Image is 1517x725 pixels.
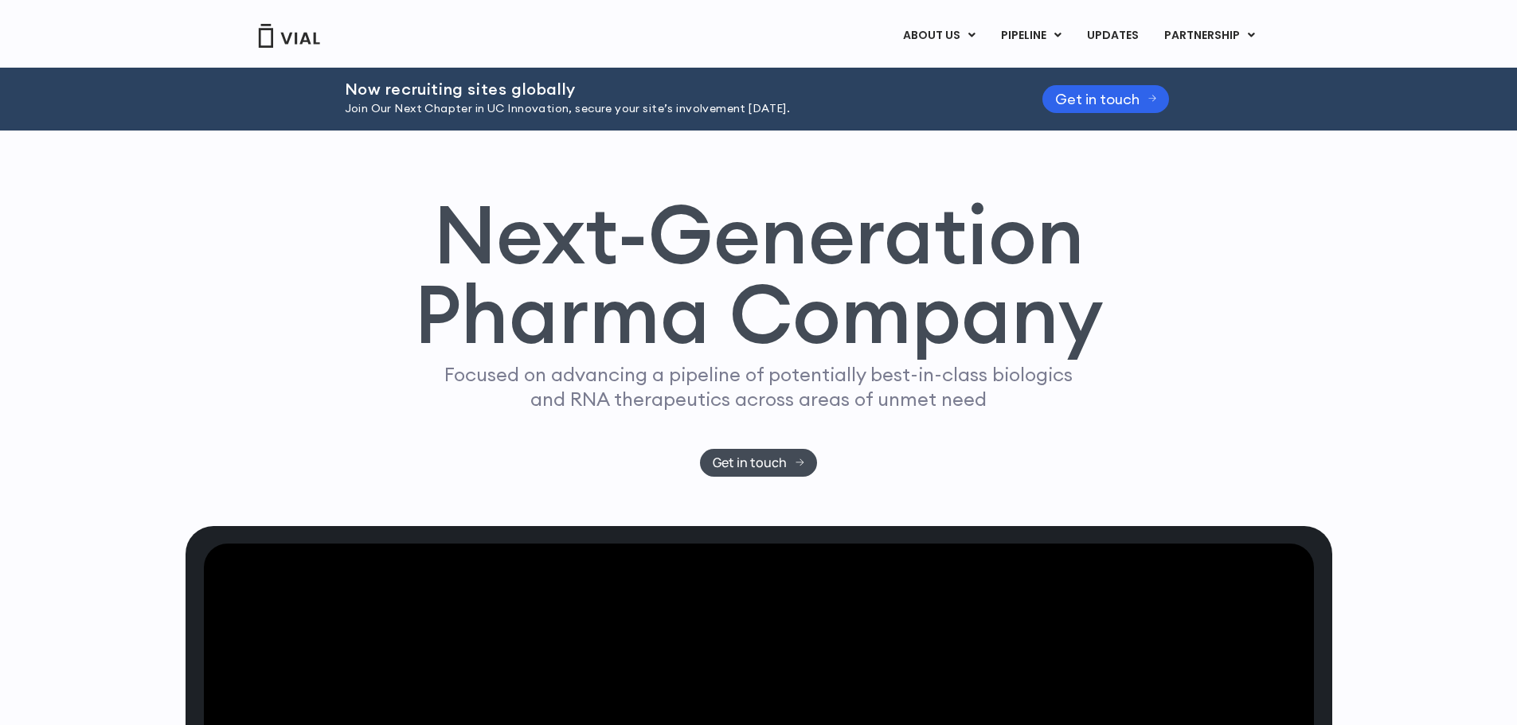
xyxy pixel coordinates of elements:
[1042,85,1170,113] a: Get in touch
[345,80,1003,98] h2: Now recruiting sites globally
[1074,22,1151,49] a: UPDATES
[988,22,1073,49] a: PIPELINEMenu Toggle
[257,24,321,48] img: Vial Logo
[1055,93,1140,105] span: Get in touch
[345,100,1003,118] p: Join Our Next Chapter in UC Innovation, secure your site’s involvement [DATE].
[438,362,1080,411] p: Focused on advancing a pipeline of potentially best-in-class biologics and RNA therapeutics acros...
[1151,22,1268,49] a: PARTNERSHIPMenu Toggle
[414,194,1104,355] h1: Next-Generation Pharma Company
[700,449,817,477] a: Get in touch
[713,457,787,469] span: Get in touch
[890,22,987,49] a: ABOUT USMenu Toggle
